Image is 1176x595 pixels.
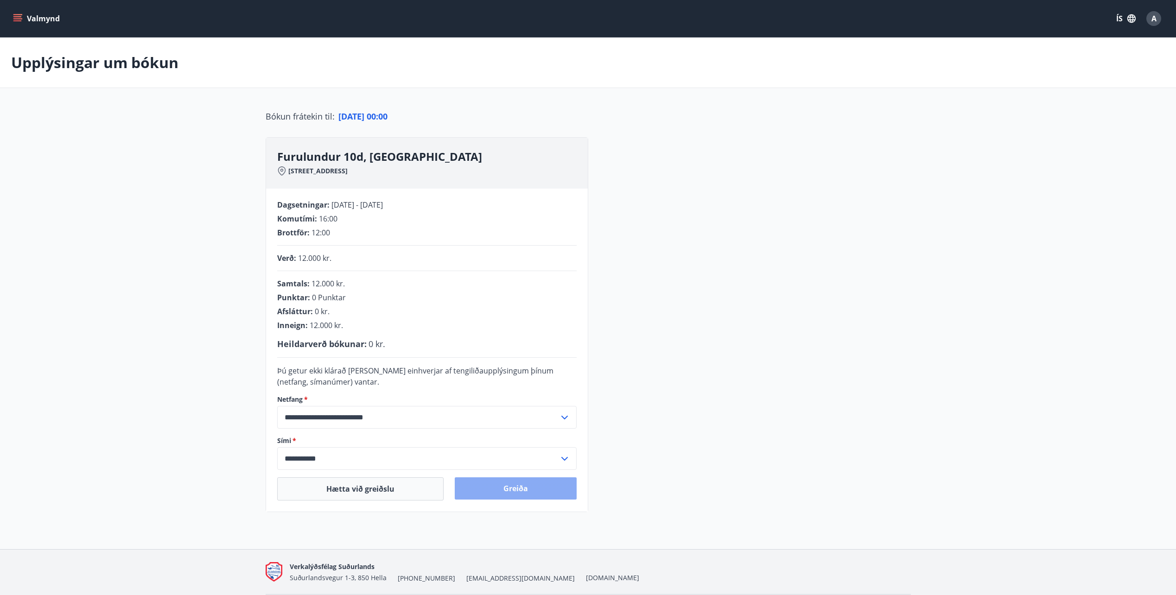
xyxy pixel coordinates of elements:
[277,320,308,330] span: Inneign :
[311,279,345,289] span: 12.000 kr.
[298,253,331,263] span: 12.000 kr.
[1111,10,1141,27] button: ÍS
[277,338,367,349] span: Heildarverð bókunar :
[288,166,348,176] span: [STREET_ADDRESS]
[277,149,588,165] h3: Furulundur 10d, [GEOGRAPHIC_DATA]
[1143,7,1165,30] button: A
[319,214,337,224] span: 16:00
[398,574,455,583] span: [PHONE_NUMBER]
[311,228,330,238] span: 12:00
[455,477,577,500] button: Greiða
[290,562,375,571] span: Verkalýðsfélag Suðurlands
[266,562,282,582] img: Q9do5ZaFAFhn9lajViqaa6OIrJ2A2A46lF7VsacK.png
[277,253,296,263] span: Verð :
[277,306,313,316] span: Afsláttur :
[277,436,577,445] label: Sími
[369,338,385,349] span: 0 kr.
[331,200,383,210] span: [DATE] - [DATE]
[277,200,330,210] span: Dagsetningar :
[338,111,388,122] span: [DATE] 00:00
[277,228,310,238] span: Brottför :
[315,306,330,316] span: 0 kr.
[11,52,178,73] p: Upplýsingar um bókun
[277,395,577,404] label: Netfang
[586,573,639,582] a: [DOMAIN_NAME]
[310,320,343,330] span: 12.000 kr.
[11,10,64,27] button: menu
[1151,13,1157,24] span: A
[277,214,317,224] span: Komutími :
[466,574,575,583] span: [EMAIL_ADDRESS][DOMAIN_NAME]
[266,110,335,122] span: Bókun frátekin til :
[312,292,346,303] span: 0 Punktar
[277,292,310,303] span: Punktar :
[277,279,310,289] span: Samtals :
[290,573,387,582] span: Suðurlandsvegur 1-3, 850 Hella
[277,477,444,500] button: Hætta við greiðslu
[277,366,553,387] span: Þú getur ekki klárað [PERSON_NAME] einhverjar af tengiliðaupplýsingum þínum (netfang, símanúmer) ...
